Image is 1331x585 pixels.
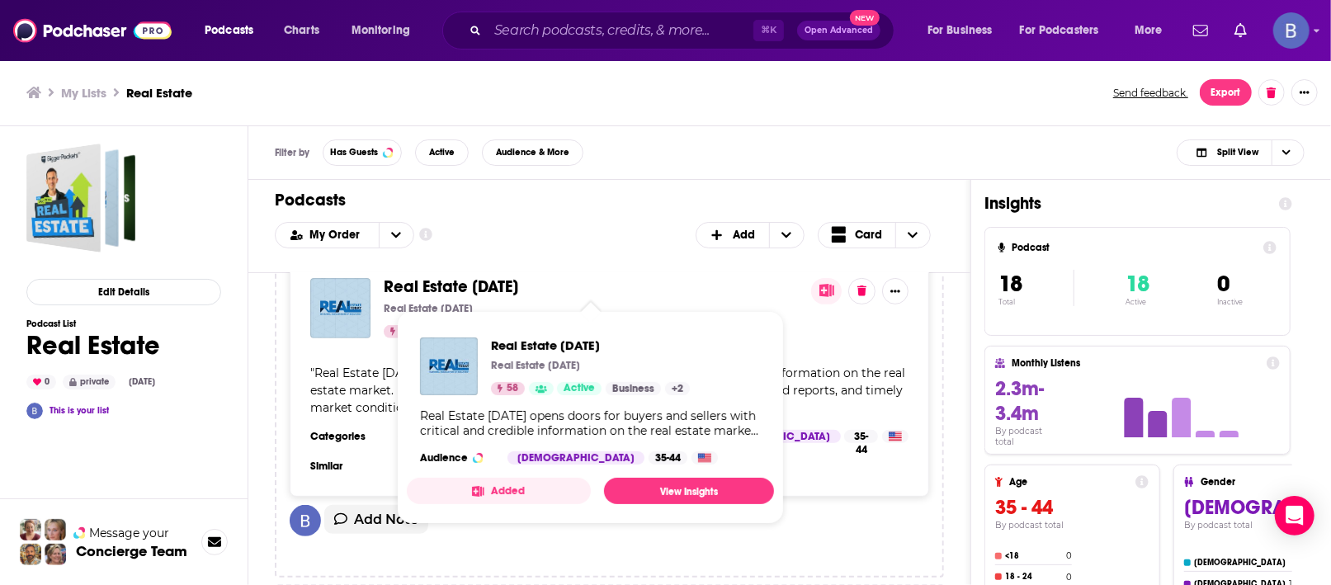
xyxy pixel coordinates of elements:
span: New [850,10,880,26]
h4: Podcast [1012,242,1257,253]
h2: Choose View [1177,139,1305,166]
button: open menu [193,17,275,44]
span: 0 [1217,270,1230,298]
span: Real Estate [DATE] opens doors for buyers and sellers with critical and credible information on t... [310,366,905,415]
span: " " [310,366,905,415]
img: Beth Tallent [26,403,43,419]
h2: + Add [696,222,805,248]
button: open menu [340,17,432,44]
button: open menu [916,17,1013,44]
div: 35-44 [649,451,687,465]
h1: Podcasts [275,190,931,210]
button: Open AdvancedNew [797,21,880,40]
div: Search podcasts, credits, & more... [458,12,910,50]
h3: Real Estate [126,85,192,101]
span: My Order [309,229,366,241]
button: open menu [379,223,413,248]
a: Show additional information [419,227,432,243]
img: user avatar [290,505,321,536]
span: ⌘ K [753,20,784,41]
img: Sydney Profile [20,519,41,540]
button: open menu [1123,17,1183,44]
h4: 18 - 24 [1005,572,1063,582]
button: Audience & More [482,139,583,166]
button: open menu [276,229,379,241]
span: Add [734,229,756,241]
div: [DEMOGRAPHIC_DATA] [507,451,644,465]
h3: Categories [310,430,385,443]
h3: Similar [310,460,385,473]
p: Real Estate [DATE] [384,302,473,315]
a: Active [557,382,602,395]
button: Has Guests [323,139,402,166]
button: open menu [1009,17,1123,44]
a: 58 [491,382,525,395]
p: Total [998,298,1074,306]
span: For Business [927,19,993,42]
h3: Concierge Team [76,543,187,559]
a: My Lists [61,85,106,101]
button: Show profile menu [1273,12,1310,49]
a: Real Estate [DATE] [384,278,518,296]
img: Real Estate Today [310,278,371,338]
span: Logged in as BTallent [1273,12,1310,49]
button: Active [415,139,469,166]
button: Send feedback. [1108,86,1193,100]
a: View Insights [604,478,774,504]
span: Card [855,229,882,241]
a: This is your list [50,405,109,416]
a: Business [606,382,661,395]
h4: [DEMOGRAPHIC_DATA] [1194,558,1289,568]
img: Jules Profile [45,519,66,540]
span: Active [429,148,455,157]
div: [DATE] [122,375,162,389]
span: Message your [89,525,169,541]
h4: 0 [1066,550,1072,561]
div: Real Estate TodayReal Estate [DATE]Real Estate [DATE]58ActiveShow More Button"Real Estate [DATE] ... [275,229,944,578]
h4: By podcast total [995,520,1149,531]
span: Charts [284,19,319,42]
h3: 35 - 44 [995,495,1149,520]
img: Podchaser - Follow, Share and Rate Podcasts [13,15,172,46]
button: Added [407,478,591,504]
a: Real Estate [26,144,135,252]
div: 35-44 [844,430,878,443]
button: Show More Button [882,278,909,304]
div: 0 [26,375,56,389]
h1: Real Estate [26,329,162,361]
span: 58 [507,380,518,397]
div: Real Estate [DATE] opens doors for buyers and sellers with critical and credible information on t... [420,408,761,438]
span: Real Estate [DATE] [384,276,518,297]
button: Add Note [324,505,428,534]
span: For Podcasters [1020,19,1099,42]
button: Export [1200,79,1252,106]
span: Real Estate [DATE] [491,337,690,353]
h4: 0 [1066,572,1072,583]
input: Search podcasts, credits, & more... [488,17,753,44]
h3: Podcast List [26,318,162,329]
img: Jon Profile [20,544,41,565]
h4: By podcast total [995,426,1064,447]
h4: Monthly Listens [1012,357,1259,369]
h4: <18 [1005,551,1063,561]
button: Choose View [818,222,932,248]
a: Show notifications dropdown [1187,17,1215,45]
span: Add Note [354,512,418,527]
img: User Profile [1273,12,1310,49]
button: Show More Button [1291,79,1318,106]
a: +2 [665,382,690,395]
a: Show notifications dropdown [1228,17,1253,45]
span: 2.3m-3.4m [995,376,1044,426]
h3: Audience [420,451,494,465]
img: Barbara Profile [45,544,66,565]
span: Open Advanced [805,26,873,35]
a: Real Estate Today [491,337,690,353]
p: Inactive [1217,298,1243,306]
h1: Insights [984,193,1266,214]
p: Real Estate [DATE] [491,359,580,372]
